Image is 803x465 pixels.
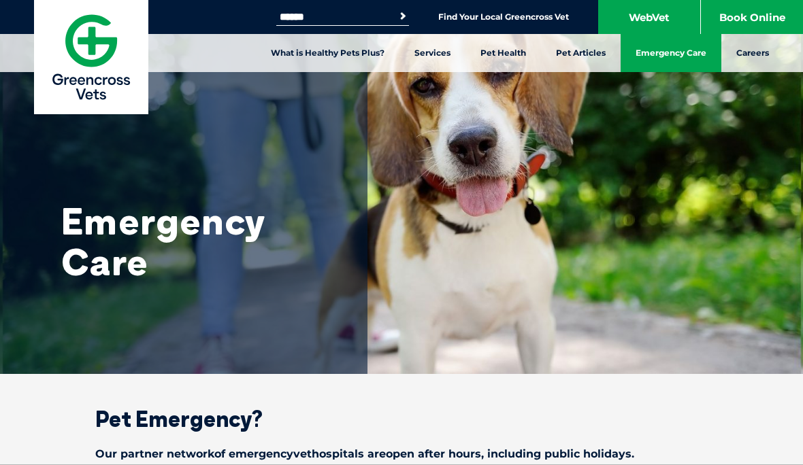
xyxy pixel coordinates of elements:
button: Search [396,10,410,23]
span: Our partner network [95,447,214,460]
h2: Pet Emergency? [48,408,755,430]
a: Pet Health [465,34,541,72]
span: open after hours, including public holidays. [386,447,634,460]
span: hospitals [312,447,364,460]
a: Find Your Local Greencross Vet [438,12,569,22]
a: Services [399,34,465,72]
span: of emergency [214,447,293,460]
span: are [367,447,386,460]
a: Emergency Care [621,34,721,72]
a: What is Healthy Pets Plus? [256,34,399,72]
a: Careers [721,34,784,72]
span: vet [293,447,312,460]
h1: Emergency Care [61,201,333,282]
a: Pet Articles [541,34,621,72]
